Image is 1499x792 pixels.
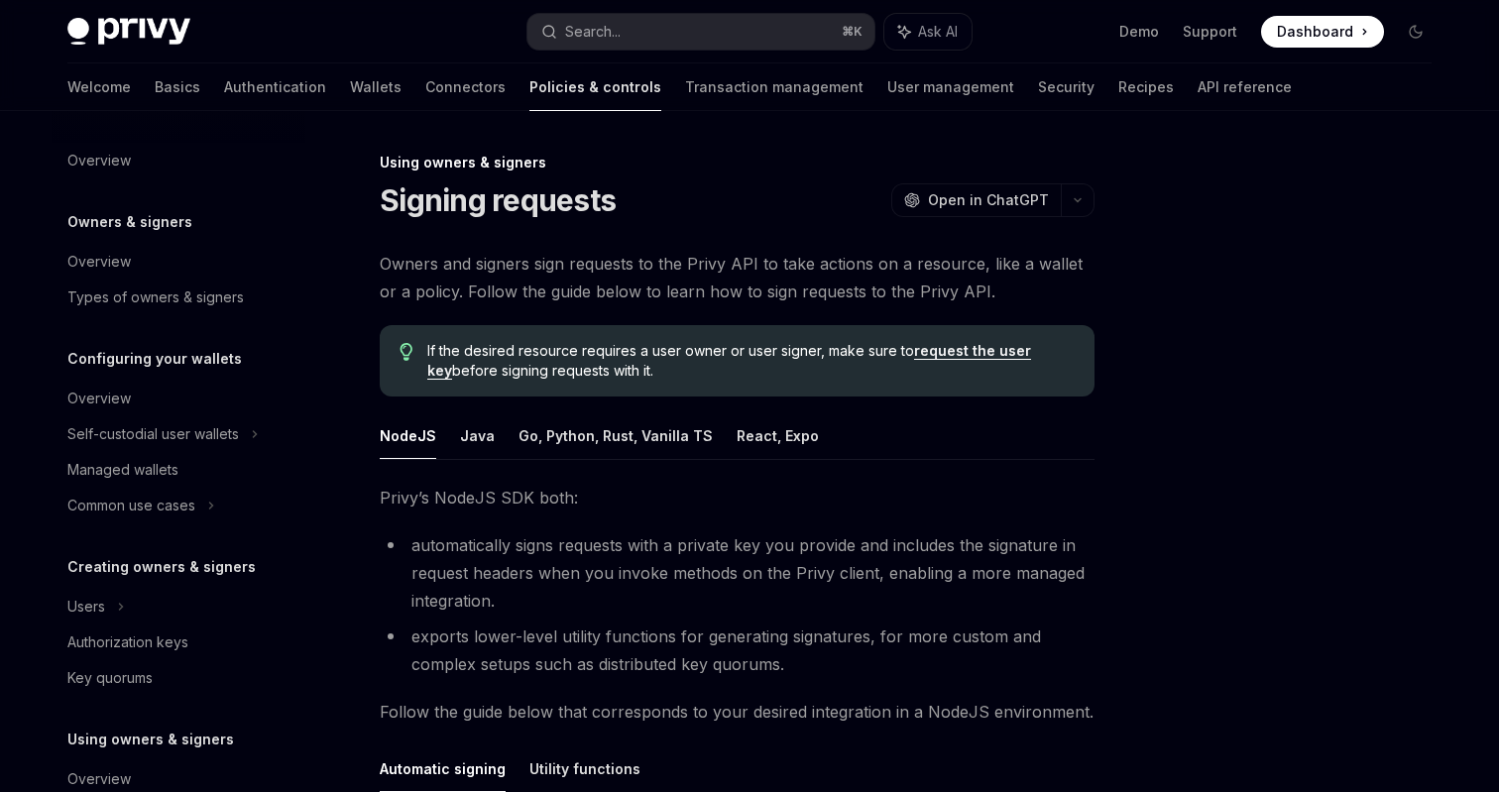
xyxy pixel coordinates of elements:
[67,458,178,482] div: Managed wallets
[1119,22,1159,42] a: Demo
[52,244,305,280] a: Overview
[380,153,1095,172] div: Using owners & signers
[67,250,131,274] div: Overview
[380,698,1095,726] span: Follow the guide below that corresponds to your desired integration in a NodeJS environment.
[52,143,305,178] a: Overview
[67,767,131,791] div: Overview
[52,624,305,660] a: Authorization keys
[67,285,244,309] div: Types of owners & signers
[67,555,256,579] h5: Creating owners & signers
[519,412,713,459] button: Go, Python, Rust, Vanilla TS
[529,63,661,111] a: Policies & controls
[1183,22,1237,42] a: Support
[67,63,131,111] a: Welcome
[1277,22,1353,42] span: Dashboard
[67,728,234,751] h5: Using owners & signers
[891,183,1061,217] button: Open in ChatGPT
[887,63,1014,111] a: User management
[918,22,958,42] span: Ask AI
[565,20,621,44] div: Search...
[425,63,506,111] a: Connectors
[1038,63,1095,111] a: Security
[52,660,305,696] a: Key quorums
[400,343,413,361] svg: Tip
[67,422,239,446] div: Self-custodial user wallets
[1118,63,1174,111] a: Recipes
[1261,16,1384,48] a: Dashboard
[529,745,640,792] button: Utility functions
[380,531,1095,615] li: automatically signs requests with a private key you provide and includes the signature in request...
[685,63,864,111] a: Transaction management
[52,452,305,488] a: Managed wallets
[380,412,436,459] button: NodeJS
[67,210,192,234] h5: Owners & signers
[380,182,616,218] h1: Signing requests
[67,149,131,172] div: Overview
[884,14,972,50] button: Ask AI
[52,280,305,315] a: Types of owners & signers
[155,63,200,111] a: Basics
[1400,16,1432,48] button: Toggle dark mode
[350,63,402,111] a: Wallets
[737,412,819,459] button: React, Expo
[67,595,105,619] div: Users
[67,666,153,690] div: Key quorums
[67,18,190,46] img: dark logo
[67,494,195,517] div: Common use cases
[52,381,305,416] a: Overview
[427,341,1075,381] span: If the desired resource requires a user owner or user signer, make sure to before signing request...
[67,347,242,371] h5: Configuring your wallets
[67,387,131,410] div: Overview
[67,630,188,654] div: Authorization keys
[460,412,495,459] button: Java
[380,745,506,792] button: Automatic signing
[380,484,1095,511] span: Privy’s NodeJS SDK both:
[842,24,863,40] span: ⌘ K
[224,63,326,111] a: Authentication
[928,190,1049,210] span: Open in ChatGPT
[1198,63,1292,111] a: API reference
[527,14,874,50] button: Search...⌘K
[380,250,1095,305] span: Owners and signers sign requests to the Privy API to take actions on a resource, like a wallet or...
[380,622,1095,678] li: exports lower-level utility functions for generating signatures, for more custom and complex setu...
